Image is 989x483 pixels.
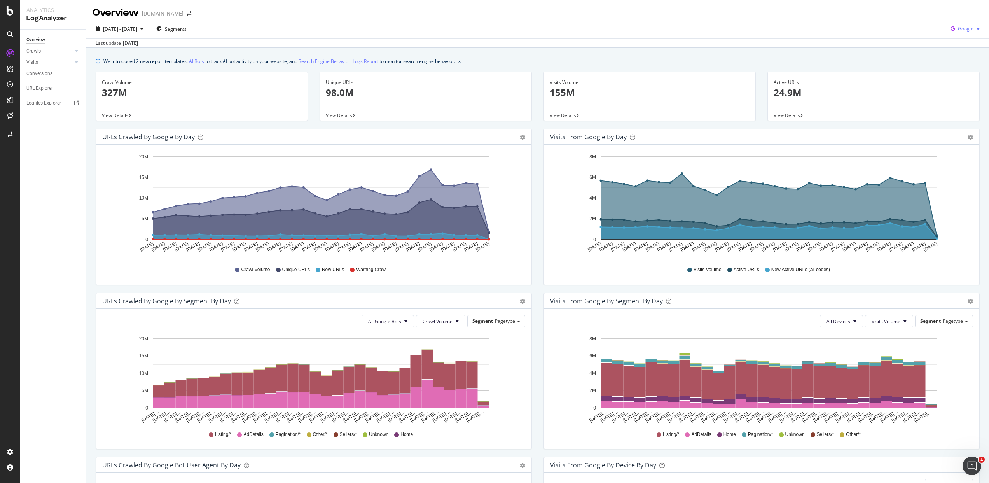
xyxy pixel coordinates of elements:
[610,241,626,253] text: [DATE]
[807,241,822,253] text: [DATE]
[187,11,191,16] div: arrow-right-arrow-left
[520,299,525,304] div: gear
[93,6,139,19] div: Overview
[550,151,970,259] svg: A chart.
[550,79,750,86] div: Visits Volume
[774,112,800,119] span: View Details
[150,241,166,253] text: [DATE]
[26,36,80,44] a: Overview
[593,405,596,411] text: 0
[691,431,711,438] span: AdDetails
[96,57,980,65] div: info banner
[598,241,614,253] text: [DATE]
[324,241,340,253] text: [DATE]
[102,112,128,119] span: View Details
[589,175,596,180] text: 6M
[299,57,378,65] a: Search Engine Behavior: Logs Report
[220,241,236,253] text: [DATE]
[865,241,880,253] text: [DATE]
[102,133,195,141] div: URLs Crawled by Google by day
[102,79,302,86] div: Crawl Volume
[26,14,80,23] div: LogAnalyzer
[208,241,224,253] text: [DATE]
[290,241,305,253] text: [DATE]
[452,241,467,253] text: [DATE]
[102,297,231,305] div: URLs Crawled by Google By Segment By Day
[795,241,811,253] text: [DATE]
[26,70,80,78] a: Conversions
[266,241,282,253] text: [DATE]
[96,40,138,47] div: Last update
[495,318,515,324] span: Pagetype
[340,431,357,438] span: Sellers/*
[326,112,352,119] span: View Details
[668,241,683,253] text: [DATE]
[968,135,973,140] div: gear
[550,334,970,424] svg: A chart.
[26,84,80,93] a: URL Explorer
[145,237,148,242] text: 0
[589,353,596,359] text: 6M
[243,431,263,438] span: AdDetails
[26,58,38,66] div: Visits
[348,241,363,253] text: [DATE]
[139,154,148,159] text: 20M
[243,241,259,253] text: [DATE]
[369,431,388,438] span: Unknown
[737,241,753,253] text: [DATE]
[589,154,596,159] text: 8M
[818,241,834,253] text: [DATE]
[702,241,718,253] text: [DATE]
[282,266,310,273] span: Unique URLs
[947,23,983,35] button: Google
[748,431,773,438] span: Pagination/*
[734,266,759,273] span: Active URLs
[232,241,247,253] text: [DATE]
[550,297,663,305] div: Visits from Google By Segment By Day
[139,336,148,341] text: 20M
[142,216,148,222] text: 5M
[165,26,187,32] span: Segments
[301,241,316,253] text: [DATE]
[520,135,525,140] div: gear
[785,431,805,438] span: Unknown
[370,241,386,253] text: [DATE]
[680,241,695,253] text: [DATE]
[663,431,680,438] span: Listing/*
[589,195,596,201] text: 4M
[278,241,294,253] text: [DATE]
[103,57,455,65] div: We introduced 2 new report templates: to track AI bot activity on your website, and to monitor se...
[416,315,465,327] button: Crawl Volume
[382,241,398,253] text: [DATE]
[102,151,522,259] svg: A chart.
[830,241,846,253] text: [DATE]
[774,79,973,86] div: Active URLs
[760,241,776,253] text: [DATE]
[26,6,80,14] div: Analytics
[93,23,147,35] button: [DATE] - [DATE]
[26,84,53,93] div: URL Explorer
[26,36,45,44] div: Overview
[440,241,456,253] text: [DATE]
[189,57,204,65] a: AI Bots
[456,56,463,67] button: close banner
[26,47,41,55] div: Crawls
[589,388,596,393] text: 2M
[923,241,938,253] text: [DATE]
[276,431,301,438] span: Pagination/*
[888,241,903,253] text: [DATE]
[368,318,401,325] span: All Google Bots
[26,70,52,78] div: Conversions
[26,47,73,55] a: Crawls
[400,431,413,438] span: Home
[472,318,493,324] span: Segment
[102,334,522,424] svg: A chart.
[943,318,963,324] span: Pagetype
[691,241,707,253] text: [DATE]
[145,405,148,411] text: 0
[103,26,137,32] span: [DATE] - [DATE]
[842,241,857,253] text: [DATE]
[162,241,178,253] text: [DATE]
[322,266,344,273] span: New URLs
[417,241,432,253] text: [DATE]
